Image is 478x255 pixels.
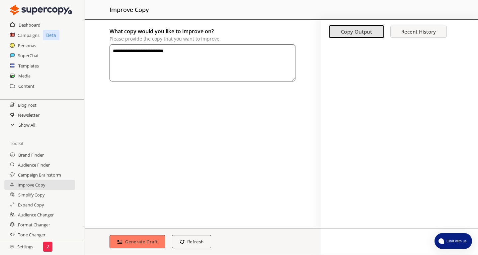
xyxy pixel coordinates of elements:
span: Chat with us [444,238,468,244]
b: Refresh [187,239,203,245]
textarea: originalCopy-textarea [110,44,295,81]
button: Copy Output [329,26,384,38]
a: SuperChat [18,51,39,61]
img: Close [10,245,14,249]
button: Generate Draft [110,235,165,248]
p: 2 [46,244,49,249]
a: Personas [18,41,36,51]
a: Dashboard [19,20,40,30]
a: Blog Post [18,100,37,110]
a: Campaign Brainstorm [18,170,61,180]
button: Recent History [390,26,447,38]
b: Generate Draft [125,239,158,245]
a: Expand Copy [18,200,44,210]
h2: What copy would you like to improve on? [110,26,296,36]
a: Newsletter [18,110,40,120]
a: Improve Copy [18,180,45,190]
a: Format Changer [18,220,50,230]
button: atlas-launcher [435,233,472,249]
b: Recent History [401,28,436,35]
a: Show All [19,120,35,130]
a: Templates [18,61,39,71]
img: Close [10,3,72,17]
a: Simplify Copy [18,190,44,200]
a: Media [18,71,31,81]
a: Tone Changer [18,230,45,240]
a: Brand Finder [18,150,44,160]
p: Please provide the copy that you want to improve. [110,36,296,42]
a: Content [18,81,35,91]
a: Audience Finder [18,160,50,170]
a: Audience Changer [18,210,54,220]
a: Campaigns [18,30,40,40]
h2: improve copy [110,3,149,16]
p: Beta [43,30,59,40]
button: Refresh [172,235,211,248]
b: Copy Output [341,28,372,35]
